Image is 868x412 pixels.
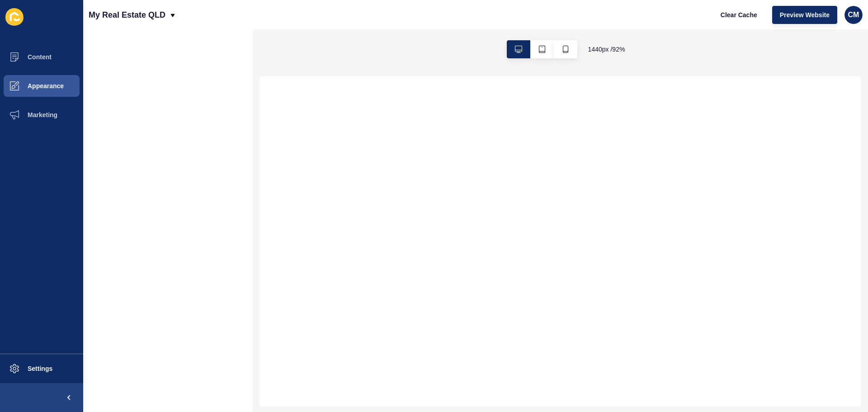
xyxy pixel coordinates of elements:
button: Preview Website [772,6,837,24]
span: CM [848,10,859,19]
span: 1440 px / 92 % [588,45,625,54]
span: Preview Website [780,10,830,19]
span: Clear Cache [721,10,757,19]
button: Clear Cache [713,6,765,24]
p: My Real Estate QLD [89,4,165,26]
